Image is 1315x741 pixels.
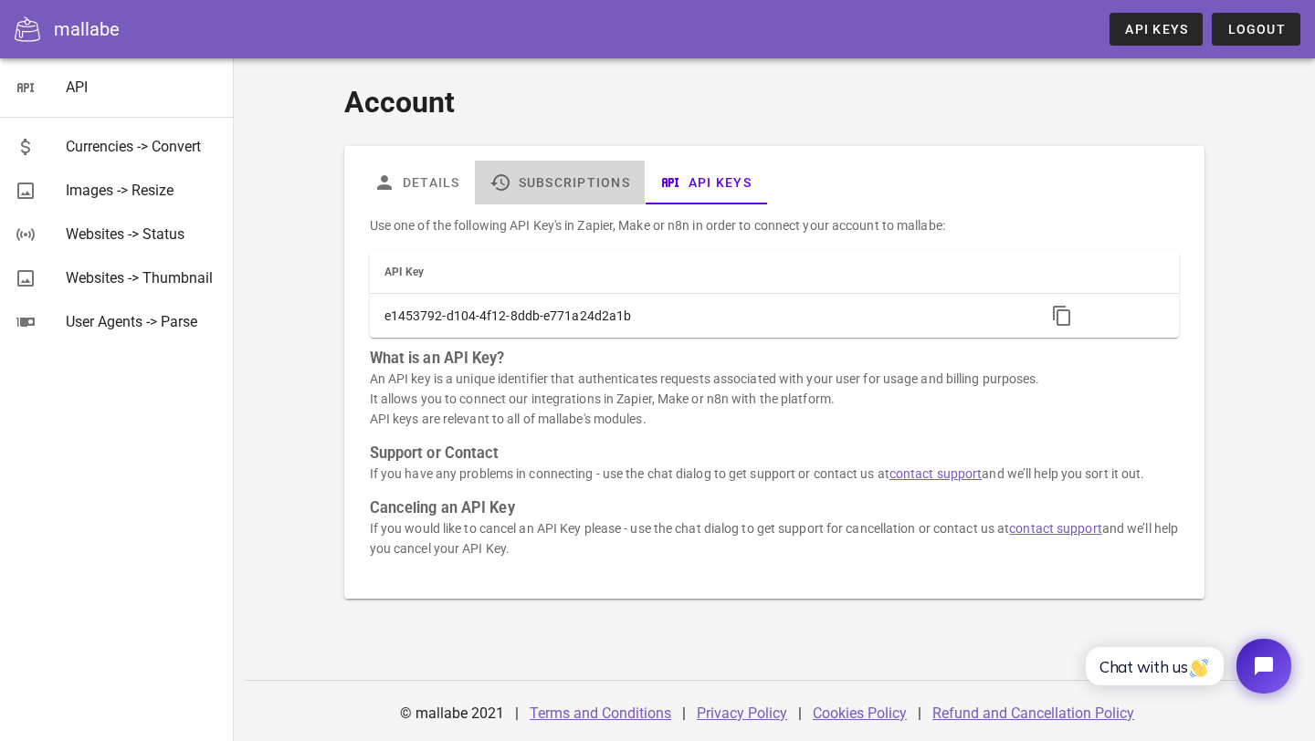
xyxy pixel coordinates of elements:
a: Subscriptions [474,161,644,204]
a: contact support [1009,521,1102,536]
div: | [798,692,802,736]
div: API [66,78,219,96]
p: If you would like to cancel an API Key please - use the chat dialog to get support for cancellati... [370,518,1180,558]
h3: Support or Contact [370,444,1180,464]
a: Refund and Cancellation Policy [932,704,1134,722]
p: If you have any problems in connecting - use the chat dialog to get support or contact us at and ... [370,464,1180,484]
span: Logout [1226,22,1286,37]
button: Logout [1212,13,1300,46]
h1: Account [344,80,1205,124]
div: © mallabe 2021 [389,692,515,736]
p: Use one of the following API Key's in Zapier, Make or n8n in order to connect your account to mal... [370,215,1180,235]
h3: What is an API Key? [370,349,1180,369]
span: API Key [384,266,425,278]
td: e1453792-d104-4f12-8ddb-e771a24d2a1b [370,294,1031,338]
div: mallabe [54,16,120,43]
div: Images -> Resize [66,182,219,199]
div: | [682,692,686,736]
div: Websites -> Status [66,225,219,243]
div: | [918,692,921,736]
a: Details [359,161,475,204]
h3: Canceling an API Key [370,498,1180,518]
div: | [515,692,519,736]
p: An API key is a unique identifier that authenticates requests associated with your user for usage... [370,369,1180,429]
a: Terms and Conditions [530,704,671,722]
a: API Keys [645,161,766,204]
a: API Keys [1110,13,1203,46]
span: API Keys [1124,22,1188,37]
a: Cookies Policy [813,704,907,722]
div: User Agents -> Parse [66,313,219,330]
a: contact support [889,466,983,481]
iframe: Tidio Chat [1066,623,1307,709]
th: API Key: Not sorted. Activate to sort ascending. [370,250,1031,294]
div: Websites -> Thumbnail [66,269,219,287]
a: Privacy Policy [697,704,787,722]
div: Currencies -> Convert [66,138,219,155]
